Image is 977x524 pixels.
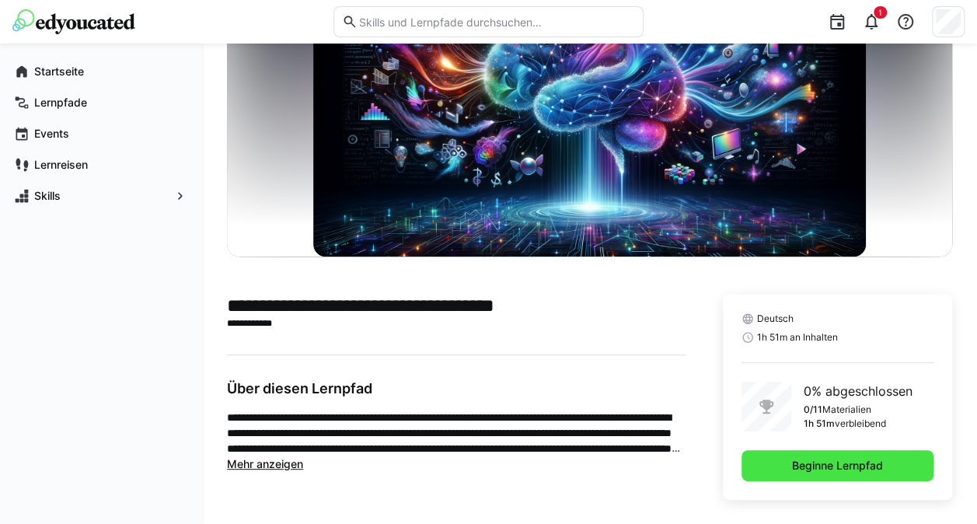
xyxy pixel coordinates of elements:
[757,313,794,325] span: Deutsch
[804,417,835,430] p: 1h 51m
[822,403,871,416] p: Materialien
[227,380,686,397] h3: Über diesen Lernpfad
[227,457,303,470] span: Mehr anzeigen
[804,382,912,400] p: 0% abgeschlossen
[835,417,886,430] p: verbleibend
[358,15,635,29] input: Skills und Lernpfade durchsuchen…
[741,450,933,481] button: Beginne Lernpfad
[757,331,838,344] span: 1h 51m an Inhalten
[790,458,885,473] span: Beginne Lernpfad
[804,403,822,416] p: 0/11
[878,8,882,17] span: 1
